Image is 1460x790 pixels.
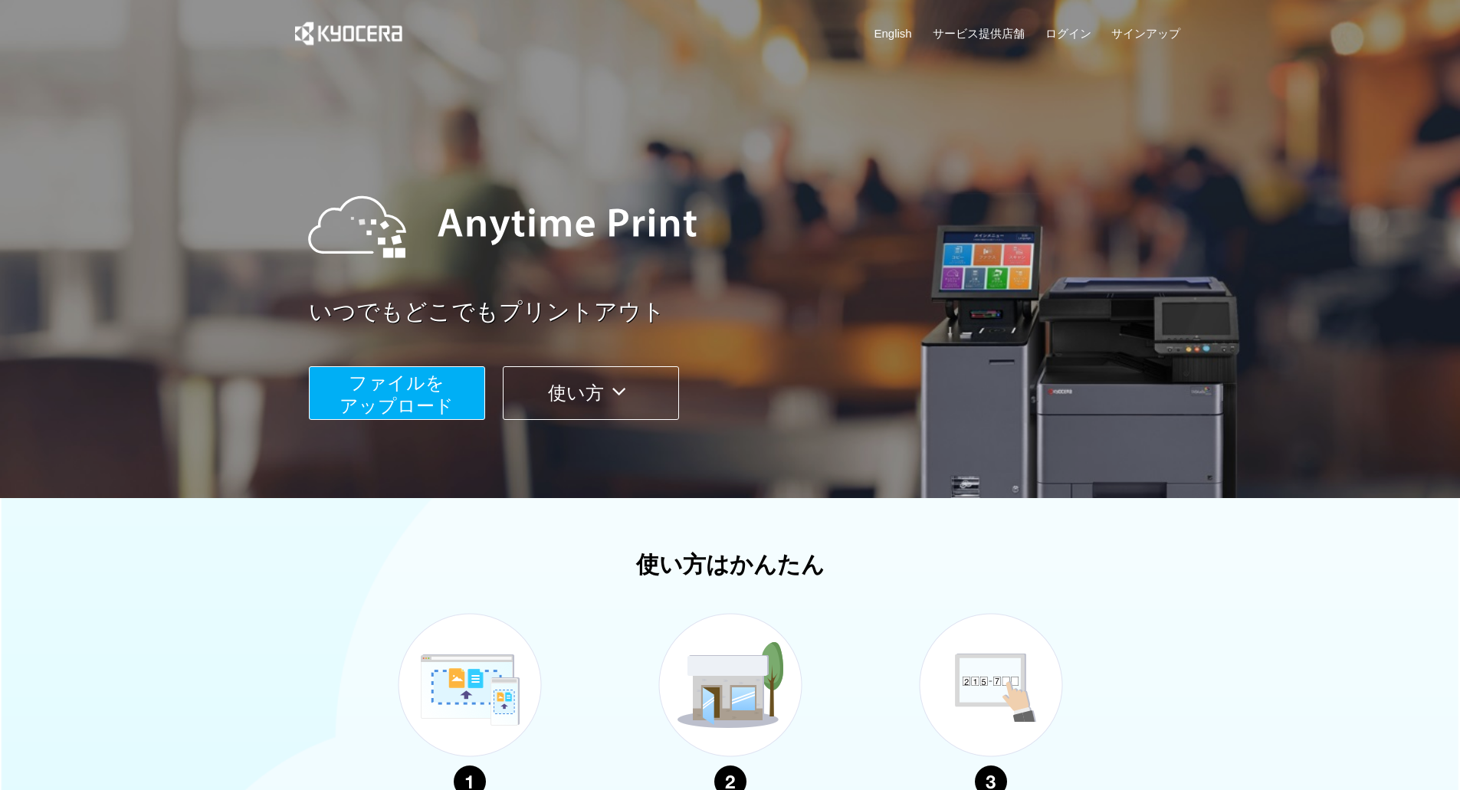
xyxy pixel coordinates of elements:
[1111,25,1180,41] a: サインアップ
[1045,25,1091,41] a: ログイン
[340,372,454,416] span: ファイルを ​​アップロード
[503,366,679,420] button: 使い方
[309,366,485,420] button: ファイルを​​アップロード
[933,25,1025,41] a: サービス提供店舗
[874,25,912,41] a: English
[309,296,1190,329] a: いつでもどこでもプリントアウト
